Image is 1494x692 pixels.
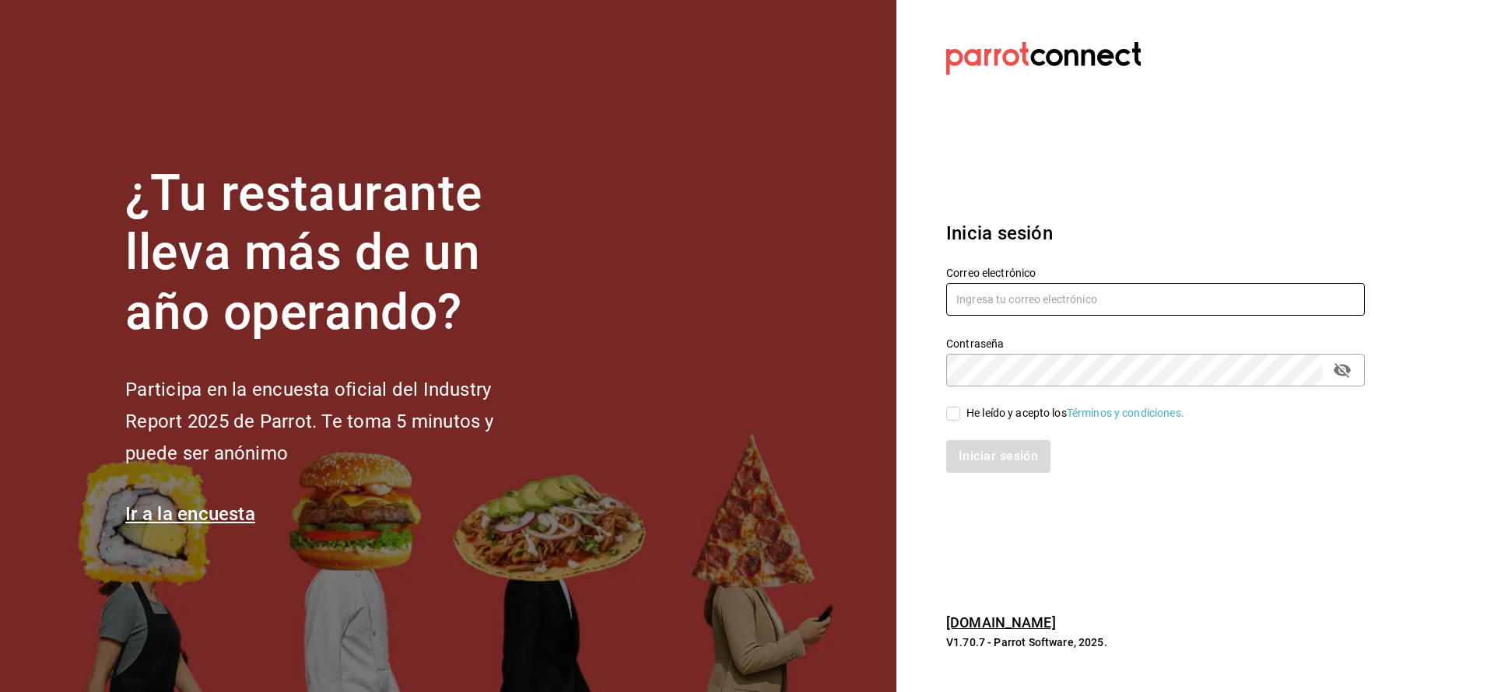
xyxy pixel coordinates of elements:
[966,405,1184,421] div: He leído y acepto los
[1067,407,1184,419] a: Términos y condiciones.
[946,337,1365,348] label: Contraseña
[125,503,255,525] a: Ir a la encuesta
[946,283,1365,316] input: Ingresa tu correo electrónico
[125,164,545,343] h1: ¿Tu restaurante lleva más de un año operando?
[946,267,1365,278] label: Correo electrónico
[946,614,1056,631] a: [DOMAIN_NAME]
[1329,357,1355,383] button: passwordField
[946,634,1365,650] p: V1.70.7 - Parrot Software, 2025.
[946,219,1365,247] h3: Inicia sesión
[125,374,545,469] h2: Participa en la encuesta oficial del Industry Report 2025 de Parrot. Te toma 5 minutos y puede se...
